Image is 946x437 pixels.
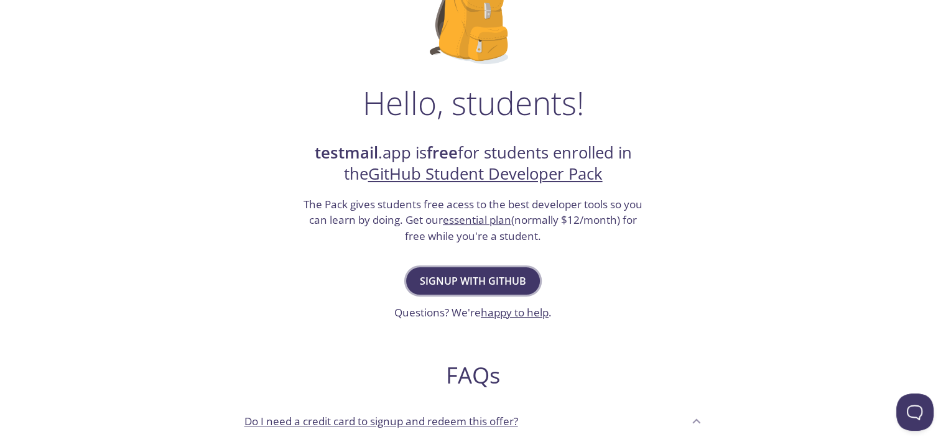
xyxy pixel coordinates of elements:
span: Signup with GitHub [420,272,526,290]
iframe: Help Scout Beacon - Open [896,393,934,431]
h1: Hello, students! [363,84,584,121]
h3: The Pack gives students free acess to the best developer tools so you can learn by doing. Get our... [302,196,644,244]
strong: free [427,142,458,163]
a: happy to help [481,305,549,320]
button: Signup with GitHub [406,267,540,295]
h2: .app is for students enrolled in the [302,142,644,185]
a: GitHub Student Developer Pack [368,163,603,185]
h3: Questions? We're . [394,305,552,321]
a: essential plan [443,213,511,227]
p: Do I need a credit card to signup and redeem this offer? [244,413,518,430]
strong: testmail [315,142,378,163]
h2: FAQs [234,361,712,389]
